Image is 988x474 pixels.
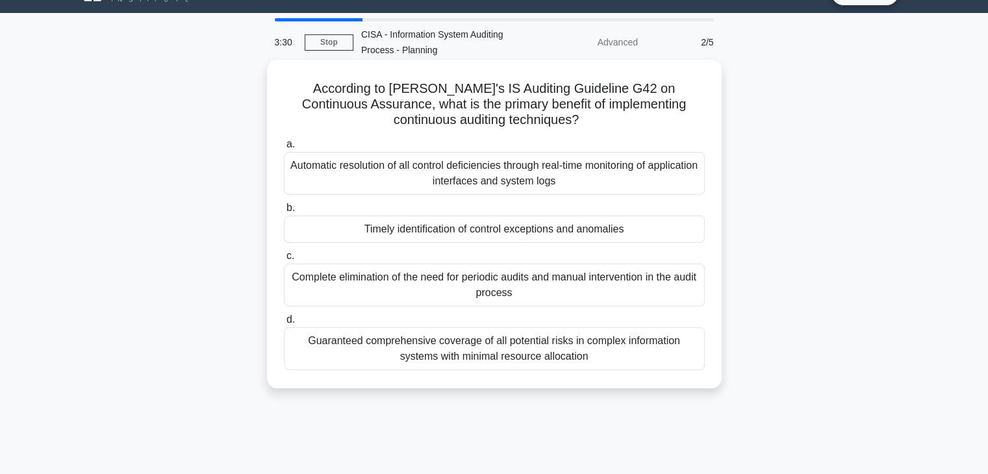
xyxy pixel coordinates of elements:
a: Stop [305,34,353,51]
span: d. [286,314,295,325]
div: Guaranteed comprehensive coverage of all potential risks in complex information systems with mini... [284,327,705,370]
div: Advanced [532,29,646,55]
h5: According to [PERSON_NAME]'s IS Auditing Guideline G42 on Continuous Assurance, what is the prima... [283,81,706,129]
div: Complete elimination of the need for periodic audits and manual intervention in the audit process [284,264,705,306]
div: Automatic resolution of all control deficiencies through real-time monitoring of application inte... [284,152,705,195]
span: a. [286,138,295,149]
span: c. [286,250,294,261]
div: Timely identification of control exceptions and anomalies [284,216,705,243]
span: b. [286,202,295,213]
div: 2/5 [646,29,722,55]
div: CISA - Information System Auditing Process - Planning [353,21,532,63]
div: 3:30 [267,29,305,55]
